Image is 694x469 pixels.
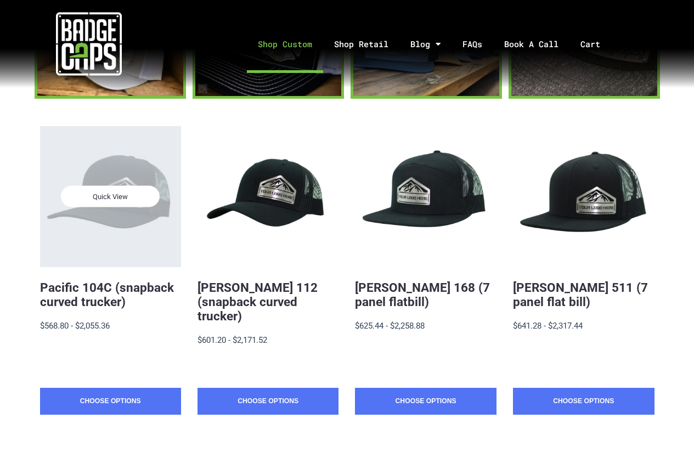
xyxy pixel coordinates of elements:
[56,11,122,77] img: badgecaps white logo with green acccent
[355,388,496,415] a: Choose Options
[452,15,493,73] a: FAQs
[513,280,648,309] a: [PERSON_NAME] 511 (7 panel flat bill)
[198,388,338,415] a: Choose Options
[355,126,496,267] button: BadgeCaps - Richardson 168
[198,280,318,323] a: [PERSON_NAME] 112 (snapback curved trucker)
[513,321,583,331] span: $641.28 - $2,317.44
[355,321,425,331] span: $625.44 - $2,258.88
[513,126,654,267] button: BadgeCaps - Richardson 511
[61,186,160,207] span: Quick View
[569,15,625,73] a: Cart
[399,15,452,73] a: Blog
[493,15,569,73] a: Book A Call
[247,15,323,73] a: Shop Custom
[198,335,267,345] span: $601.20 - $2,171.52
[198,126,338,267] button: BadgeCaps - Richardson 112
[40,280,174,309] a: Pacific 104C (snapback curved trucker)
[178,15,694,73] nav: Menu
[40,388,181,415] a: Choose Options
[40,126,181,267] button: BadgeCaps - Pacific 104C Quick View
[323,15,399,73] a: Shop Retail
[355,280,490,309] a: [PERSON_NAME] 168 (7 panel flatbill)
[639,416,694,469] iframe: Chat Widget
[40,321,110,331] span: $568.80 - $2,055.36
[513,388,654,415] a: Choose Options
